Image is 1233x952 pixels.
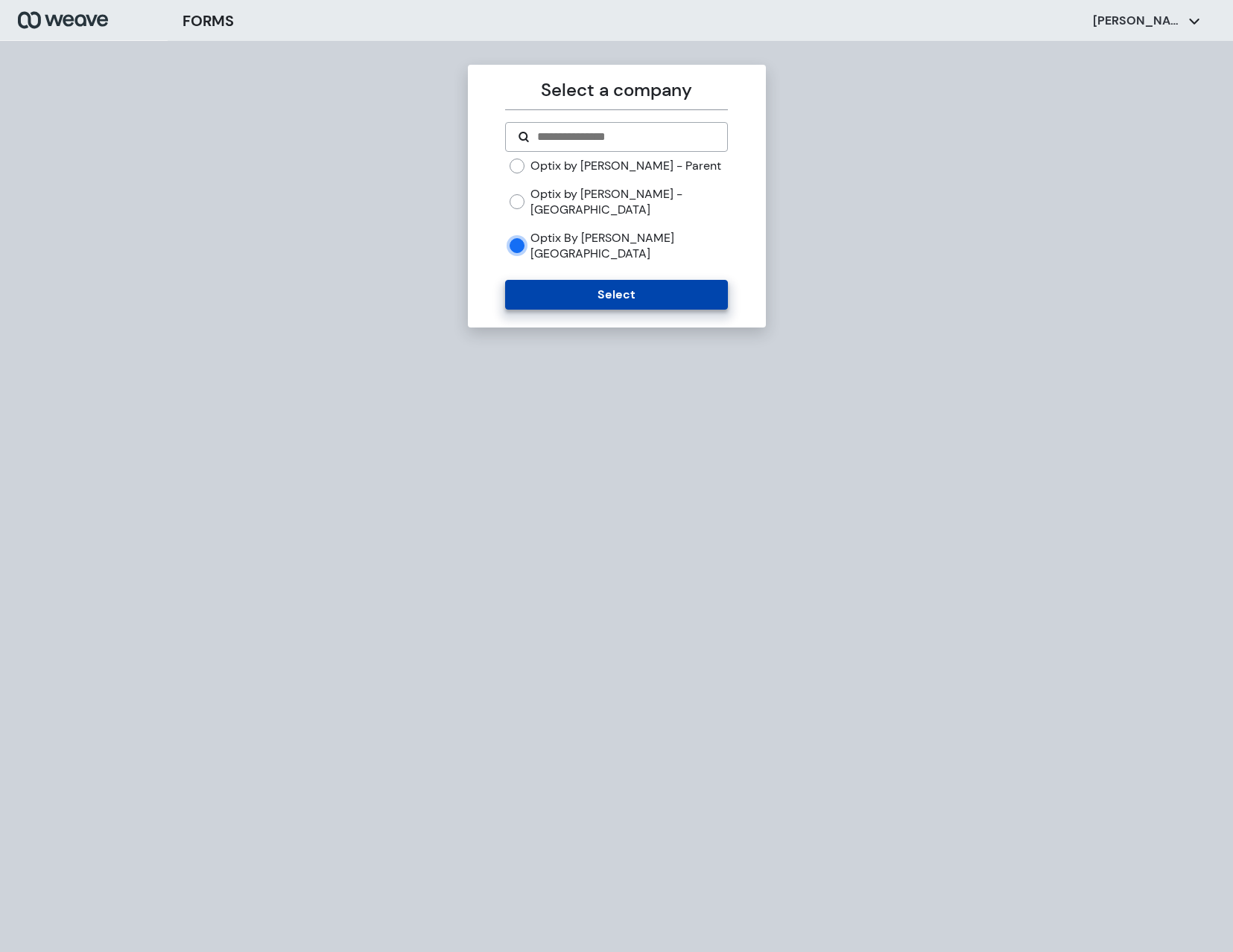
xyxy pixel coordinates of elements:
[536,128,715,146] input: Search
[530,186,728,218] label: Optix by [PERSON_NAME] - [GEOGRAPHIC_DATA]
[183,10,234,32] h3: FORMS
[1093,13,1182,29] p: [PERSON_NAME]
[530,158,721,174] label: Optix by [PERSON_NAME] - Parent
[505,280,728,310] button: Select
[530,230,728,262] label: Optix By [PERSON_NAME][GEOGRAPHIC_DATA]
[505,77,728,103] p: Select a company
